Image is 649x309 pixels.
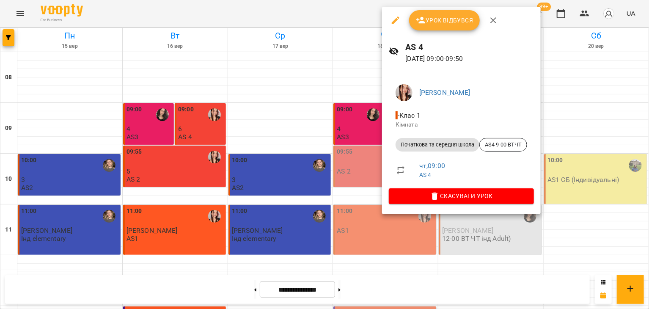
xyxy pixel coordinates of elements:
p: Кімната [396,121,527,129]
a: чт , 09:00 [419,162,445,170]
p: [DATE] 09:00 - 09:50 [406,54,534,64]
h6: AS 4 [406,41,534,54]
span: - Клас 1 [396,111,422,119]
img: 408334d7942e00963585fb6a373534d2.jpg [396,84,412,101]
span: Скасувати Урок [396,191,527,201]
button: Урок відбувся [409,10,480,30]
a: AS 4 [419,171,432,178]
button: Скасувати Урок [389,188,534,204]
span: Урок відбувся [416,15,473,25]
div: AS4 9-00 ВТЧТ [479,138,527,152]
a: [PERSON_NAME] [419,88,470,97]
span: Початкова та середня школа [396,141,479,149]
span: AS4 9-00 ВТЧТ [480,141,527,149]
